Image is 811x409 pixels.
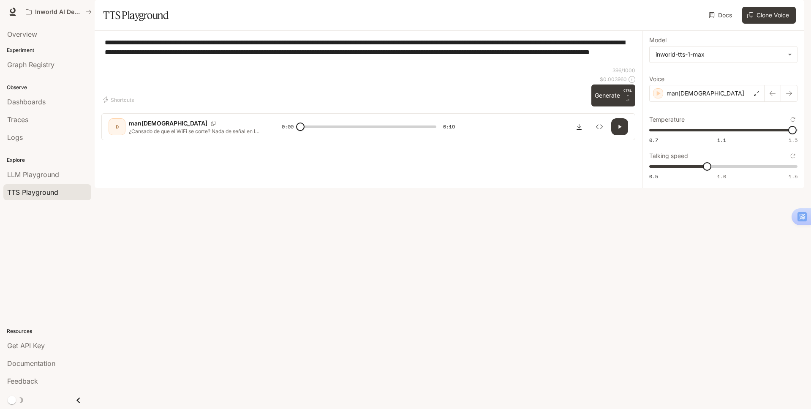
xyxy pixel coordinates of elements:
[591,118,608,135] button: Inspect
[789,136,797,144] span: 1.5
[717,173,726,180] span: 1.0
[129,119,207,128] p: man[DEMOGRAPHIC_DATA]
[22,3,95,20] button: All workspaces
[103,7,169,24] h1: TTS Playground
[612,67,635,74] p: 396 / 1000
[282,123,294,131] span: 0:00
[649,76,664,82] p: Voice
[650,46,797,63] div: inworld-tts-1-max
[742,7,796,24] button: Clone Voice
[788,151,797,161] button: Reset to default
[649,117,685,123] p: Temperature
[649,136,658,144] span: 0.7
[623,88,632,98] p: CTRL +
[788,115,797,124] button: Reset to default
[656,50,784,59] div: inworld-tts-1-max
[623,88,632,103] p: ⏎
[591,85,635,106] button: GenerateCTRL +⏎
[649,173,658,180] span: 0.5
[35,8,82,16] p: Inworld AI Demos
[101,93,137,106] button: Shortcuts
[129,128,261,135] p: ¿Cansado de que el WiFi se corte? Nada de señal en la habitación, en el balcón. Este amplificador...
[717,136,726,144] span: 1.1
[207,121,219,126] button: Copy Voice ID
[600,76,627,83] p: $ 0.003960
[571,118,588,135] button: Download audio
[707,7,735,24] a: Docs
[667,89,744,98] p: man[DEMOGRAPHIC_DATA]
[110,120,124,134] div: D
[649,153,688,159] p: Talking speed
[443,123,455,131] span: 0:19
[789,173,797,180] span: 1.5
[649,37,667,43] p: Model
